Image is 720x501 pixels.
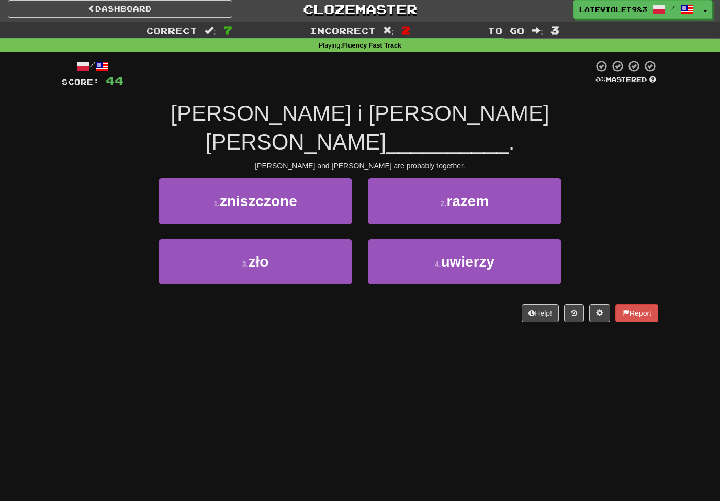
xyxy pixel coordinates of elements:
[670,4,676,12] span: /
[106,74,123,87] span: 44
[242,260,249,268] small: 3 .
[532,26,543,35] span: :
[441,199,447,208] small: 2 .
[595,75,606,84] span: 0 %
[441,254,494,270] span: uwierzy
[248,254,268,270] span: zło
[615,304,658,322] button: Report
[564,304,584,322] button: Round history (alt+y)
[159,239,352,284] button: 3.zło
[146,25,197,36] span: Correct
[220,193,297,209] span: zniszczone
[401,24,410,36] span: 2
[205,26,216,35] span: :
[593,75,658,85] div: Mastered
[522,304,559,322] button: Help!
[368,178,561,224] button: 2.razem
[310,25,376,36] span: Incorrect
[62,161,658,171] div: [PERSON_NAME] and [PERSON_NAME] are probably together.
[579,5,647,14] span: LateViolet983
[435,260,441,268] small: 4 .
[386,130,509,154] span: __________
[213,199,220,208] small: 1 .
[446,193,489,209] span: razem
[62,60,123,73] div: /
[342,42,401,49] strong: Fluency Fast Track
[171,101,549,154] span: [PERSON_NAME] i [PERSON_NAME] [PERSON_NAME]
[550,24,559,36] span: 3
[159,178,352,224] button: 1.zniszczone
[368,239,561,284] button: 4.uwierzy
[223,24,232,36] span: 7
[383,26,395,35] span: :
[509,130,515,154] span: .
[488,25,524,36] span: To go
[62,77,99,86] span: Score:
